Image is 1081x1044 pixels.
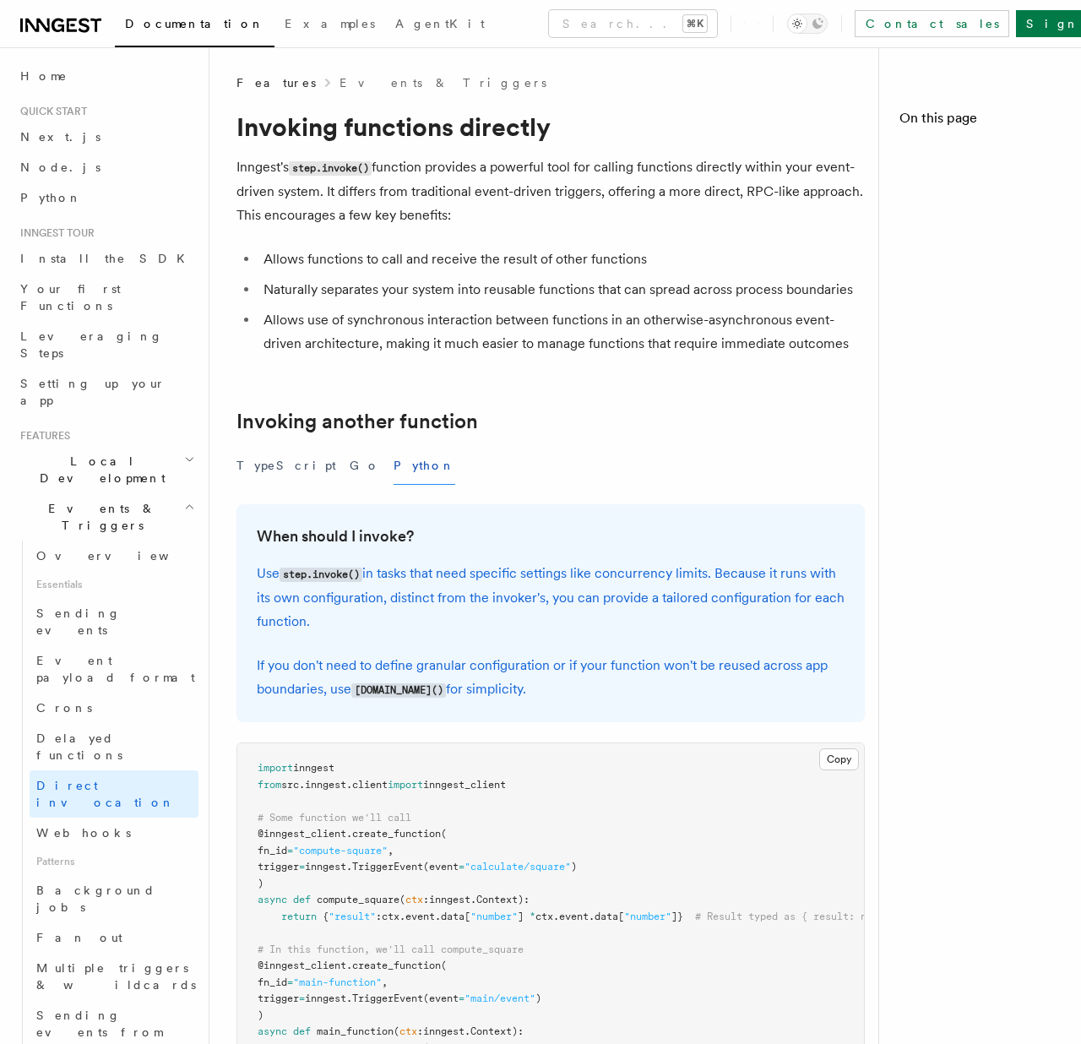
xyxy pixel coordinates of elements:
[855,10,1009,37] a: Contact sales
[405,911,435,922] span: event
[553,911,559,922] span: .
[20,377,166,407] span: Setting up your app
[36,701,92,715] span: Crons
[14,500,184,534] span: Events & Triggers
[20,68,68,84] span: Home
[470,911,518,922] span: "number"
[236,74,316,91] span: Features
[317,1025,394,1037] span: main_function
[258,1009,263,1021] span: )
[388,779,423,791] span: import
[441,960,447,971] span: (
[352,828,441,840] span: create_function
[346,828,352,840] span: .
[20,252,195,265] span: Install the SDK
[30,645,198,693] a: Event payload format
[399,1025,417,1037] span: ctx
[30,571,198,598] span: Essentials
[388,845,394,856] span: ,
[441,828,447,840] span: (
[423,894,429,905] span: :
[14,182,198,213] a: Python
[258,779,281,791] span: from
[36,779,175,809] span: Direct invocation
[258,278,865,302] li: Naturally separates your system into reusable functions that can spread across process boundaries
[329,911,376,922] span: "result"
[385,5,495,46] a: AgentKit
[351,683,446,698] code: [DOMAIN_NAME]()
[287,976,293,988] span: =
[14,429,70,443] span: Features
[274,5,385,46] a: Examples
[30,875,198,922] a: Background jobs
[787,14,828,34] button: Toggle dark mode
[595,911,618,922] span: data
[464,911,470,922] span: [
[299,861,305,873] span: =
[405,894,423,905] span: ctx
[399,911,405,922] span: .
[20,329,163,360] span: Leveraging Steps
[258,943,524,955] span: # In this function, we'll call compute_square
[281,911,317,922] span: return
[464,1025,470,1037] span: .
[376,911,382,922] span: :
[340,74,546,91] a: Events & Triggers
[470,894,476,905] span: .
[293,1025,311,1037] span: def
[258,960,346,971] span: @inngest_client
[293,894,311,905] span: def
[459,992,464,1004] span: =
[258,861,299,873] span: trigger
[14,122,198,152] a: Next.js
[258,308,865,356] li: Allows use of synchronous interaction between functions in an otherwise-asynchronous event-driven...
[30,818,198,848] a: Webhooks
[36,884,155,914] span: Background jobs
[423,779,506,791] span: inngest_client
[299,779,305,791] span: .
[14,321,198,368] a: Leveraging Steps
[470,1025,524,1037] span: Context):
[571,861,577,873] span: )
[459,861,464,873] span: =
[236,155,865,227] p: Inngest's function provides a powerful tool for calling functions directly within your event-driv...
[36,606,121,637] span: Sending events
[258,894,287,905] span: async
[258,976,287,988] span: fn_id
[258,878,263,889] span: )
[559,911,589,922] span: event
[258,1025,287,1037] span: async
[589,911,595,922] span: .
[20,160,100,174] span: Node.js
[518,911,524,922] span: ]
[435,911,441,922] span: .
[14,493,198,541] button: Events & Triggers
[20,191,82,204] span: Python
[258,828,346,840] span: @inngest_client
[293,762,334,774] span: inngest
[14,152,198,182] a: Node.js
[236,410,478,433] a: Invoking another function
[695,911,908,922] span: # Result typed as { result: number }
[30,953,198,1000] a: Multiple triggers & wildcards
[20,130,100,144] span: Next.js
[258,247,865,271] li: Allows functions to call and receive the result of other functions
[293,976,382,988] span: "main-function"
[14,368,198,416] a: Setting up your app
[671,911,683,922] span: ]}
[382,911,399,922] span: ctx
[399,894,405,905] span: (
[350,447,380,485] button: Go
[464,861,571,873] span: "calculate/square"
[30,723,198,770] a: Delayed functions
[323,911,329,922] span: {
[14,243,198,274] a: Install the SDK
[125,17,264,30] span: Documentation
[305,861,352,873] span: inngest.
[30,693,198,723] a: Crons
[394,447,455,485] button: Python
[14,453,184,487] span: Local Development
[423,861,459,873] span: (event
[346,779,352,791] span: .
[258,812,411,824] span: # Some function we'll call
